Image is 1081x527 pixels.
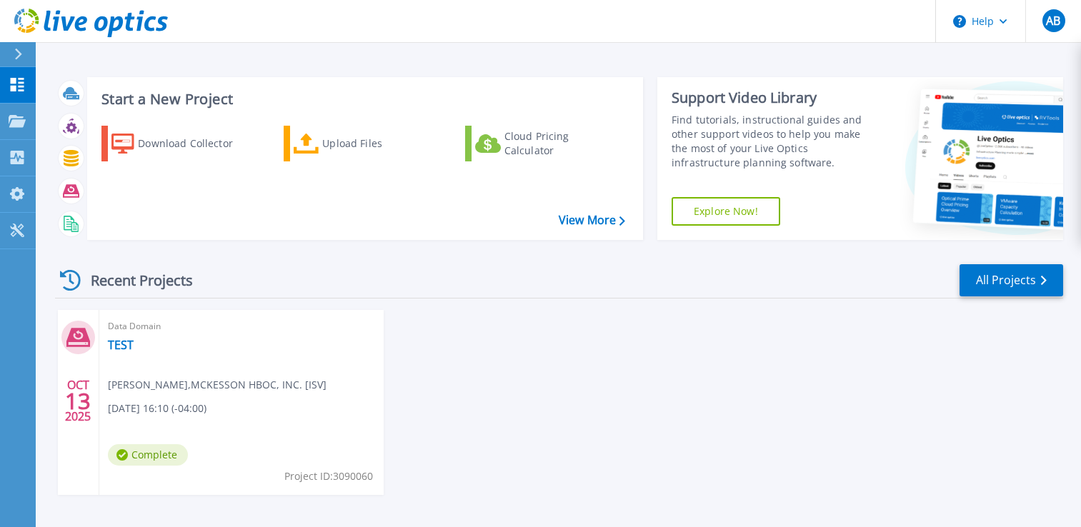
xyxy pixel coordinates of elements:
a: Upload Files [284,126,443,161]
div: Download Collector [138,129,252,158]
span: 13 [65,395,91,407]
a: Explore Now! [672,197,780,226]
span: [PERSON_NAME] , MCKESSON HBOC, INC. [ISV] [108,377,327,393]
a: Cloud Pricing Calculator [465,126,624,161]
div: OCT 2025 [64,375,91,427]
div: Support Video Library [672,89,875,107]
a: Download Collector [101,126,261,161]
span: AB [1046,15,1060,26]
div: Upload Files [322,129,437,158]
span: Data Domain [108,318,375,334]
a: All Projects [960,264,1063,296]
div: Cloud Pricing Calculator [504,129,619,158]
a: TEST [108,338,134,352]
h3: Start a New Project [101,91,624,107]
div: Recent Projects [55,263,212,298]
span: [DATE] 16:10 (-04:00) [108,401,206,416]
div: Find tutorials, instructional guides and other support videos to help you make the most of your L... [672,113,875,170]
span: Complete [108,444,188,466]
a: View More [559,214,625,227]
span: Project ID: 3090060 [284,468,373,484]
